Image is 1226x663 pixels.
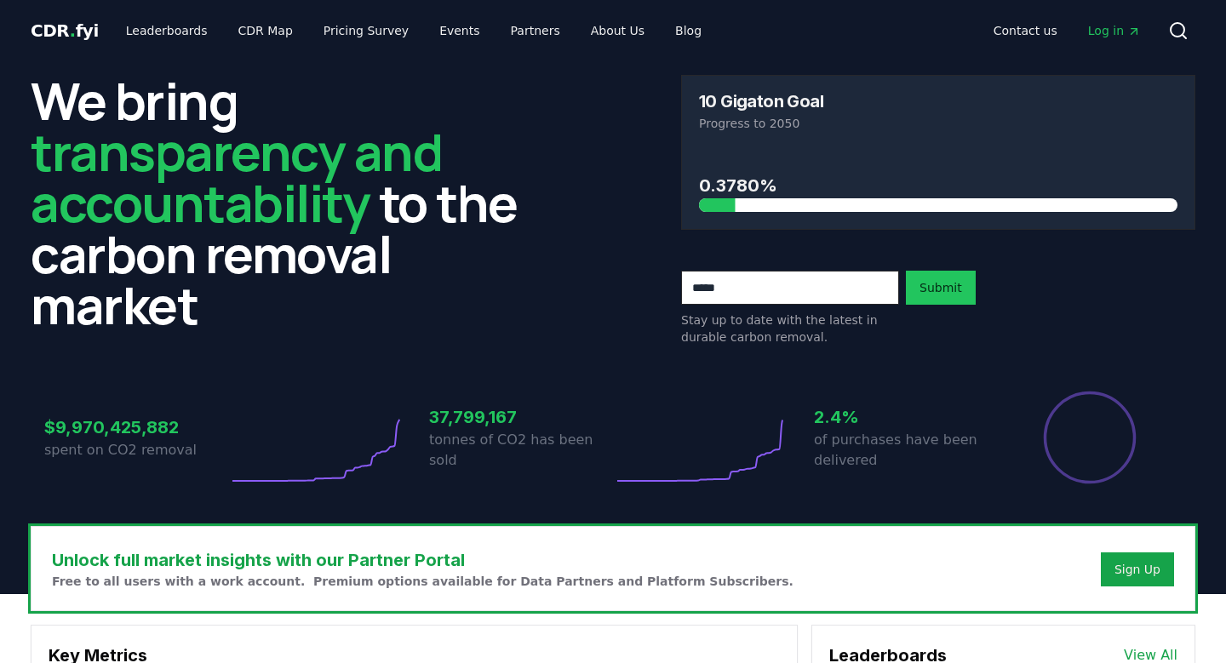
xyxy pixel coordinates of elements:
[426,15,493,46] a: Events
[225,15,306,46] a: CDR Map
[31,75,545,330] h2: We bring to the carbon removal market
[681,311,899,346] p: Stay up to date with the latest in durable carbon removal.
[1101,552,1174,586] button: Sign Up
[662,15,715,46] a: Blog
[699,93,823,110] h3: 10 Gigaton Goal
[906,271,976,305] button: Submit
[1114,561,1160,578] a: Sign Up
[497,15,574,46] a: Partners
[577,15,658,46] a: About Us
[699,115,1177,132] p: Progress to 2050
[1042,390,1137,485] div: Percentage of sales delivered
[31,20,99,41] span: CDR fyi
[52,547,793,573] h3: Unlock full market insights with our Partner Portal
[310,15,422,46] a: Pricing Survey
[112,15,221,46] a: Leaderboards
[112,15,715,46] nav: Main
[980,15,1154,46] nav: Main
[980,15,1071,46] a: Contact us
[814,404,998,430] h3: 2.4%
[52,573,793,590] p: Free to all users with a work account. Premium options available for Data Partners and Platform S...
[814,430,998,471] p: of purchases have been delivered
[70,20,76,41] span: .
[1088,22,1141,39] span: Log in
[31,19,99,43] a: CDR.fyi
[429,404,613,430] h3: 37,799,167
[429,430,613,471] p: tonnes of CO2 has been sold
[699,173,1177,198] h3: 0.3780%
[44,414,228,440] h3: $9,970,425,882
[1074,15,1154,46] a: Log in
[31,117,442,237] span: transparency and accountability
[44,440,228,460] p: spent on CO2 removal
